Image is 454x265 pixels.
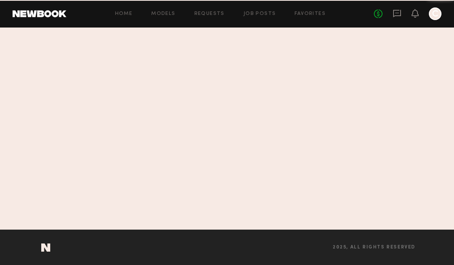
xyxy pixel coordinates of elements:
[151,11,175,17] a: Models
[429,7,441,20] a: C
[333,245,416,250] span: 2025, all rights reserved
[115,11,133,17] a: Home
[243,11,276,17] a: Job Posts
[295,11,326,17] a: Favorites
[194,11,225,17] a: Requests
